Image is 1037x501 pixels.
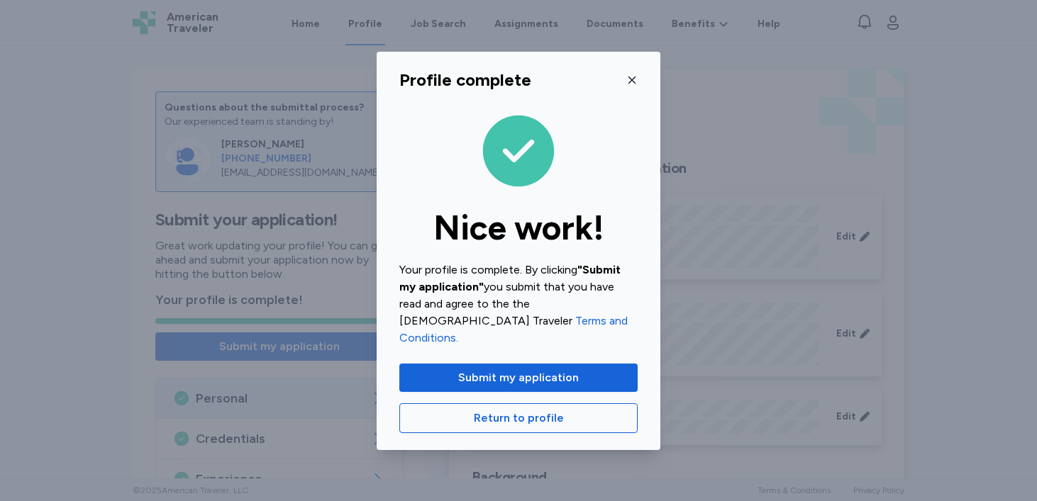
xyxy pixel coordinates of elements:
[399,403,638,433] button: Return to profile
[399,364,638,392] button: Submit my application
[399,69,531,91] div: Profile complete
[399,261,638,347] div: Your profile is complete. By clicking you submit that you have read and agree to the the [DEMOGRA...
[458,369,579,386] span: Submit my application
[474,410,564,427] span: Return to profile
[399,210,638,244] div: Nice work!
